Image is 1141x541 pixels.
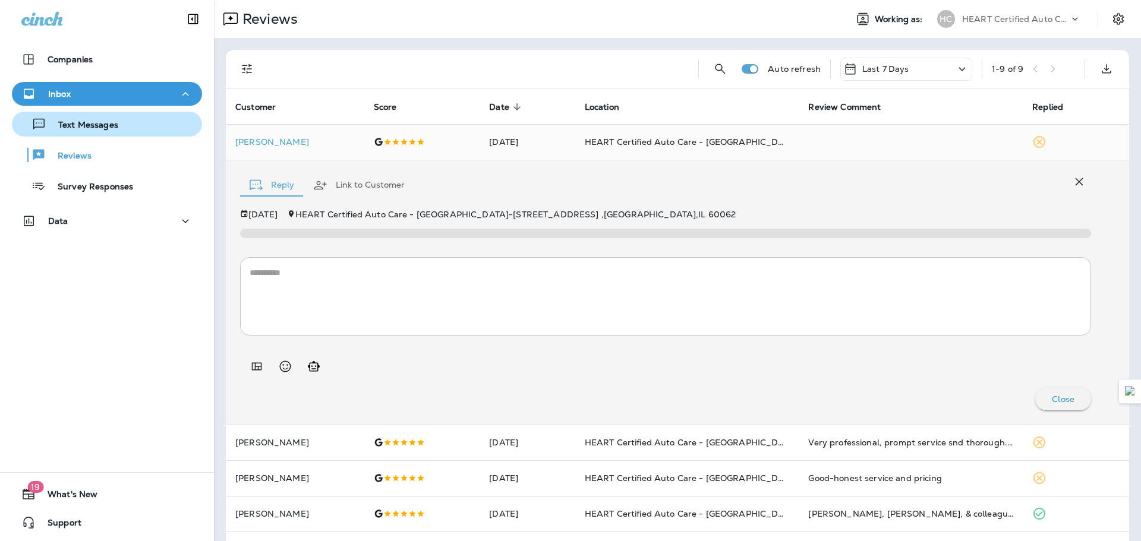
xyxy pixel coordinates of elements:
button: Support [12,511,202,534]
p: HEART Certified Auto Care [962,14,1069,24]
button: Select an emoji [273,355,297,378]
p: Reviews [46,151,92,162]
span: HEART Certified Auto Care - [GEOGRAPHIC_DATA] [585,137,798,147]
button: 19What's New [12,482,202,506]
button: Search Reviews [708,57,732,81]
span: Working as: [875,14,925,24]
p: Inbox [48,89,71,99]
span: HEART Certified Auto Care - [GEOGRAPHIC_DATA] [585,437,798,448]
span: Customer [235,102,276,112]
p: Reviews [238,10,298,28]
div: Good-honest service and pricing [808,472,1013,484]
button: Link to Customer [304,164,414,207]
td: [DATE] [480,496,575,531]
p: Text Messages [46,120,118,131]
span: Score [374,102,412,112]
p: Auto refresh [768,64,821,74]
button: Survey Responses [12,173,202,198]
button: Close [1035,388,1091,410]
span: 19 [27,481,43,493]
span: Location [585,102,635,112]
button: Settings [1108,8,1129,30]
img: Detect Auto [1125,386,1136,397]
button: Companies [12,48,202,71]
button: Data [12,209,202,233]
span: Replied [1032,102,1079,112]
button: Collapse Sidebar [176,7,210,31]
button: Reviews [12,143,202,167]
span: HEART Certified Auto Care - [GEOGRAPHIC_DATA] [585,508,798,519]
p: Close [1052,394,1074,404]
span: Replied [1032,102,1063,112]
button: Text Messages [12,112,202,137]
div: Very professional, prompt service snd thorough. So happy I found them! [808,436,1013,448]
span: What's New [36,489,97,504]
button: Inbox [12,82,202,106]
span: Review Comment [808,102,881,112]
td: [DATE] [480,425,575,460]
span: Date [489,102,525,112]
p: Companies [48,55,93,64]
span: HEART Certified Auto Care - [GEOGRAPHIC_DATA] - [STREET_ADDRESS] , [GEOGRAPHIC_DATA] , IL 60062 [295,209,736,220]
div: 1 - 9 of 9 [992,64,1023,74]
button: Add in a premade template [245,355,269,378]
p: Last 7 Days [862,64,909,74]
span: Customer [235,102,291,112]
span: HEART Certified Auto Care - [GEOGRAPHIC_DATA] [585,473,798,483]
p: Data [48,216,68,226]
button: Reply [240,164,304,207]
p: [PERSON_NAME] [235,509,355,518]
button: Filters [235,57,259,81]
span: Score [374,102,397,112]
div: HC [937,10,955,28]
td: [DATE] [480,460,575,496]
span: Support [36,518,81,532]
td: [DATE] [480,124,575,160]
div: Click to view Customer Drawer [235,137,355,147]
div: Armando, Jaime, & colleague Mechanic are thoroughly competent, professional & polite. Great to ha... [808,508,1013,520]
p: Survey Responses [46,182,133,193]
button: Generate AI response [302,355,326,378]
span: Review Comment [808,102,896,112]
button: Export as CSV [1095,57,1118,81]
span: Date [489,102,509,112]
p: [PERSON_NAME] [235,473,355,483]
span: Location [585,102,619,112]
p: [PERSON_NAME] [235,438,355,447]
p: [PERSON_NAME] [235,137,355,147]
p: [DATE] [248,210,278,219]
